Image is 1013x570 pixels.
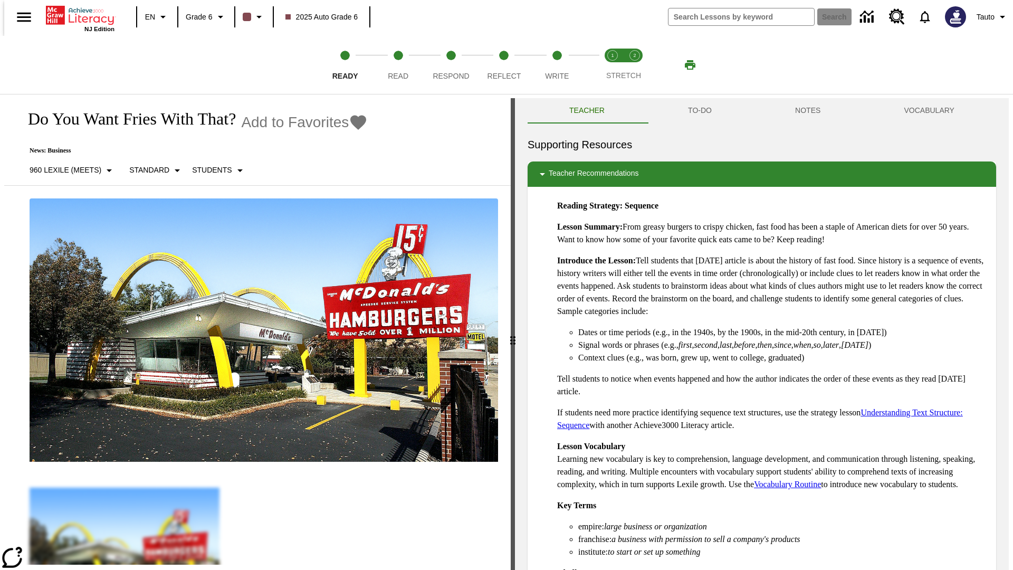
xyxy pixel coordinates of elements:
a: Vocabulary Routine [754,480,821,489]
p: Tell students that [DATE] article is about the history of fast food. Since history is a sequence ... [557,254,988,318]
button: Select Student [188,161,250,180]
p: 960 Lexile (Meets) [30,165,101,176]
p: Standard [129,165,169,176]
span: Ready [332,72,358,80]
strong: Reading Strategy: [557,201,623,210]
em: last [720,340,732,349]
span: Add to Favorites [241,114,349,131]
a: Understanding Text Structure: Sequence [557,408,963,430]
em: since [774,340,791,349]
span: NJ Edition [84,26,114,32]
p: Tell students to notice when events happened and how the author indicates the order of these even... [557,373,988,398]
p: From greasy burgers to crispy chicken, fast food has been a staple of American diets for over 50 ... [557,221,988,246]
p: If students need more practice identifying sequence text structures, use the strategy lesson with... [557,406,988,432]
em: so [814,340,821,349]
span: Tauto [977,12,995,23]
div: Teacher Recommendations [528,161,996,187]
button: Grade: Grade 6, Select a grade [181,7,231,26]
span: Read [388,72,408,80]
button: Respond step 3 of 5 [421,36,482,94]
button: Stretch Read step 1 of 2 [597,36,628,94]
button: Select Lexile, 960 Lexile (Meets) [25,161,120,180]
img: Avatar [945,6,966,27]
button: Ready step 1 of 5 [314,36,376,94]
a: Resource Center, Will open in new tab [883,3,911,31]
li: Signal words or phrases (e.g., , , , , , , , , , ) [578,339,988,351]
div: Press Enter or Spacebar and then press right and left arrow keys to move the slider [511,98,515,570]
li: Context clues (e.g., was born, grew up, went to college, graduated) [578,351,988,364]
em: first [678,340,692,349]
button: Reflect step 4 of 5 [473,36,534,94]
text: 1 [611,53,614,58]
em: second [694,340,718,349]
h1: Do You Want Fries With That? [17,109,236,129]
button: Select a new avatar [939,3,972,31]
button: VOCABULARY [862,98,996,123]
em: to start or set up something [608,547,701,556]
a: Data Center [854,3,883,32]
button: Read step 2 of 5 [367,36,428,94]
em: before [734,340,755,349]
span: Write [545,72,569,80]
button: Open side menu [8,2,40,33]
p: Students [192,165,232,176]
div: reading [4,98,511,565]
button: Stretch Respond step 2 of 2 [619,36,650,94]
div: Instructional Panel Tabs [528,98,996,123]
span: STRETCH [606,71,641,80]
strong: Sequence [625,201,658,210]
li: institute: [578,546,988,558]
button: Add to Favorites - Do You Want Fries With That? [241,113,368,131]
em: later [823,340,839,349]
span: EN [145,12,155,23]
button: Write step 5 of 5 [527,36,588,94]
li: Dates or time periods (e.g., in the 1940s, by the 1900s, in the mid-20th century, in [DATE]) [578,326,988,339]
input: search field [668,8,814,25]
button: Teacher [528,98,646,123]
em: when [794,340,811,349]
h6: Supporting Resources [528,136,996,153]
button: TO-DO [646,98,753,123]
span: Reflect [488,72,521,80]
button: Profile/Settings [972,7,1013,26]
span: 2025 Auto Grade 6 [285,12,358,23]
button: Class color is dark brown. Change class color [238,7,270,26]
p: Learning new vocabulary is key to comprehension, language development, and communication through ... [557,440,988,491]
strong: Key Terms [557,501,596,510]
strong: Lesson Summary: [557,222,623,231]
div: activity [515,98,1009,570]
em: a business with permission to sell a company's products [611,535,800,544]
span: Respond [433,72,469,80]
button: Scaffolds, Standard [125,161,188,180]
span: Grade 6 [186,12,213,23]
em: then [757,340,772,349]
button: NOTES [753,98,862,123]
em: [DATE] [841,340,868,349]
p: Teacher Recommendations [549,168,638,180]
p: News: Business [17,147,368,155]
li: empire: [578,520,988,533]
img: One of the first McDonald's stores, with the iconic red sign and golden arches. [30,198,498,462]
a: Notifications [911,3,939,31]
strong: Lesson Vocabulary [557,442,625,451]
li: franchise: [578,533,988,546]
text: 2 [633,53,636,58]
em: large business or organization [604,522,707,531]
div: Home [46,4,114,32]
strong: Introduce the Lesson: [557,256,636,265]
button: Print [673,55,707,74]
button: Language: EN, Select a language [140,7,174,26]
